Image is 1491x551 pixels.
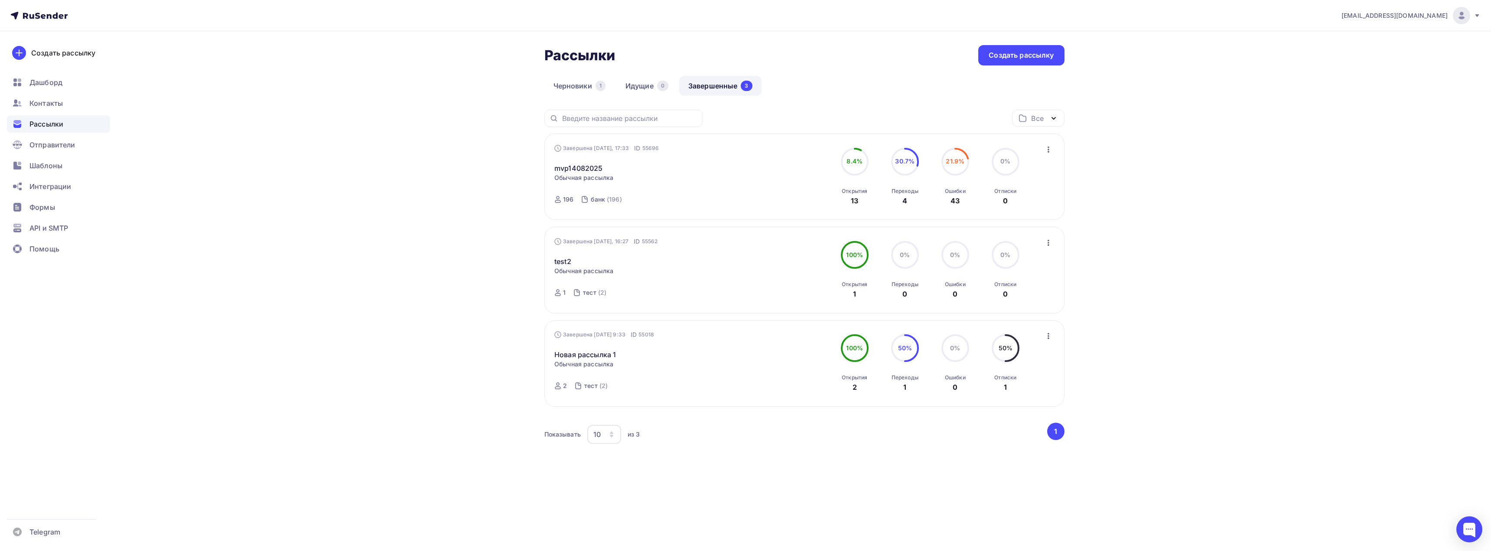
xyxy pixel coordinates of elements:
[29,77,62,88] span: Дашборд
[1012,110,1065,127] button: Все
[950,344,960,352] span: 0%
[554,144,659,153] div: Завершена [DATE], 17:33
[563,381,567,390] div: 2
[544,47,615,64] h2: Рассылки
[544,76,615,96] a: Черновики1
[951,196,960,206] div: 43
[642,237,658,246] span: 55562
[638,330,654,339] span: 55018
[953,382,957,392] div: 0
[642,144,659,153] span: 55696
[853,289,856,299] div: 1
[7,74,110,91] a: Дашборд
[29,98,63,108] span: Контакты
[554,163,603,173] a: mvp14082025
[599,381,608,390] div: (2)
[657,81,668,91] div: 0
[1031,113,1043,124] div: Все
[945,374,966,381] div: Ошибки
[582,286,607,300] a: тест (2)
[994,374,1016,381] div: Отписки
[853,382,857,392] div: 2
[842,188,867,195] div: Открытия
[596,81,606,91] div: 1
[29,160,62,171] span: Шаблоны
[634,237,640,246] span: ID
[29,244,59,254] span: Помощь
[945,188,966,195] div: Ошибки
[851,196,858,206] div: 13
[29,181,71,192] span: Интеграции
[846,344,863,352] span: 100%
[950,251,960,258] span: 0%
[846,251,863,258] span: 100%
[544,430,581,439] div: Показывать
[631,330,637,339] span: ID
[994,281,1016,288] div: Отписки
[7,199,110,216] a: Формы
[945,281,966,288] div: Ошибки
[598,288,606,297] div: (2)
[583,379,609,393] a: тест (2)
[895,157,915,165] span: 30.7%
[953,289,957,299] div: 0
[7,115,110,133] a: Рассылки
[590,192,622,206] a: банк (196)
[7,95,110,112] a: Контакты
[1341,7,1481,24] a: [EMAIL_ADDRESS][DOMAIN_NAME]
[616,76,677,96] a: Идущие0
[583,288,596,297] div: тест
[593,429,601,440] div: 10
[29,202,55,212] span: Формы
[892,188,918,195] div: Переходы
[607,195,622,204] div: (196)
[1000,251,1010,258] span: 0%
[554,330,654,339] div: Завершена [DATE] 9:33
[999,344,1012,352] span: 50%
[29,140,75,150] span: Отправители
[31,48,95,58] div: Создать рассылку
[1045,423,1065,440] ul: Pagination
[563,195,573,204] div: 196
[1047,423,1065,440] button: Go to page 1
[554,349,616,360] a: Новая рассылка 1
[994,188,1016,195] div: Отписки
[902,196,907,206] div: 4
[741,81,752,91] div: 3
[554,360,613,368] span: Обычная рассылка
[989,50,1054,60] div: Создать рассылку
[584,381,598,390] div: тест
[1000,157,1010,165] span: 0%
[842,281,867,288] div: Открытия
[591,195,605,204] div: банк
[900,251,910,258] span: 0%
[846,157,863,165] span: 8.4%
[898,344,912,352] span: 50%
[842,374,867,381] div: Открытия
[903,382,906,392] div: 1
[554,173,613,182] span: Обычная рассылка
[554,237,658,246] div: Завершена [DATE], 16:27
[7,157,110,174] a: Шаблоны
[7,136,110,153] a: Отправители
[1004,382,1007,392] div: 1
[1003,289,1008,299] div: 0
[902,289,907,299] div: 0
[946,157,964,165] span: 21.9%
[29,119,63,129] span: Рассылки
[679,76,762,96] a: Завершенные3
[554,267,613,275] span: Обычная рассылка
[892,374,918,381] div: Переходы
[29,223,68,233] span: API и SMTP
[892,281,918,288] div: Переходы
[1003,196,1008,206] div: 0
[29,527,60,537] span: Telegram
[634,144,640,153] span: ID
[587,424,622,444] button: 10
[628,430,640,439] div: из 3
[1341,11,1448,20] span: [EMAIL_ADDRESS][DOMAIN_NAME]
[563,288,566,297] div: 1
[554,256,571,267] a: test2
[562,114,697,123] input: Введите название рассылки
